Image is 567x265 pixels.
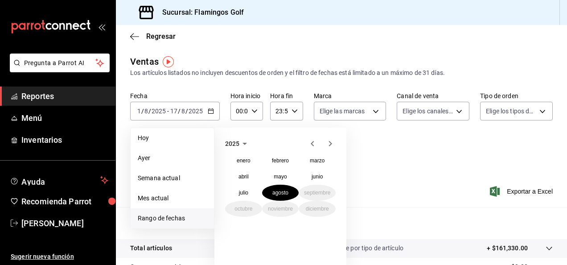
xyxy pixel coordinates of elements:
button: febrero de 2025 [262,153,299,169]
input: -- [170,108,178,115]
span: Menú [21,112,108,124]
span: Reportes [21,90,108,102]
div: Los artículos listados no incluyen descuentos de orden y el filtro de fechas está limitado a un m... [130,68,553,78]
span: Elige los canales de venta [403,107,453,116]
button: noviembre de 2025 [262,201,299,217]
span: Semana actual [138,174,207,183]
span: / [178,108,181,115]
label: Tipo de orden [480,93,553,99]
abbr: junio de 2025 [312,174,323,180]
span: 2025 [225,140,239,147]
label: Marca [314,93,386,99]
button: marzo de 2025 [299,153,336,169]
button: julio de 2025 [225,185,262,201]
button: mayo de 2025 [262,169,299,185]
span: Sugerir nueva función [11,252,108,261]
input: ---- [151,108,166,115]
label: Canal de venta [397,93,469,99]
p: + $161,330.00 [487,244,528,253]
span: Ayer [138,153,207,163]
abbr: diciembre de 2025 [306,206,329,212]
button: abril de 2025 [225,169,262,185]
abbr: febrero de 2025 [272,157,289,164]
span: Hoy [138,133,207,143]
label: Hora fin [270,93,303,99]
button: diciembre de 2025 [299,201,336,217]
span: Rango de fechas [138,214,207,223]
button: junio de 2025 [299,169,336,185]
abbr: enero de 2025 [237,157,251,164]
label: Hora inicio [230,93,263,99]
img: Tooltip marker [163,56,174,67]
input: -- [144,108,148,115]
abbr: julio de 2025 [239,190,248,196]
button: Regresar [130,32,176,41]
div: Ventas [130,55,159,68]
abbr: octubre de 2025 [234,206,252,212]
button: 2025 [225,138,250,149]
span: / [148,108,151,115]
a: Pregunta a Parrot AI [6,65,110,74]
button: octubre de 2025 [225,201,262,217]
label: Fecha [130,93,220,99]
span: / [185,108,188,115]
abbr: mayo de 2025 [274,174,287,180]
button: agosto de 2025 [262,185,299,201]
button: Exportar a Excel [492,186,553,197]
span: Mes actual [138,194,207,203]
span: Recomienda Parrot [21,195,108,207]
input: -- [137,108,141,115]
span: Pregunta a Parrot AI [24,58,96,68]
span: Regresar [146,32,176,41]
abbr: noviembre de 2025 [268,206,293,212]
input: ---- [188,108,203,115]
span: - [167,108,169,115]
abbr: septiembre de 2025 [304,190,330,196]
abbr: abril de 2025 [238,174,249,180]
button: open_drawer_menu [98,23,105,30]
p: Total artículos [130,244,172,253]
button: septiembre de 2025 [299,185,336,201]
span: / [141,108,144,115]
h3: Sucursal: Flamingos Golf [155,7,244,18]
span: Elige los tipos de orden [486,107,536,116]
span: Ayuda [21,175,97,186]
input: -- [181,108,185,115]
span: Inventarios [21,134,108,146]
abbr: marzo de 2025 [310,157,325,164]
button: Pregunta a Parrot AI [10,54,110,72]
span: [PERSON_NAME] [21,217,108,229]
span: Elige las marcas [320,107,365,116]
button: enero de 2025 [225,153,262,169]
abbr: agosto de 2025 [272,190,288,196]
